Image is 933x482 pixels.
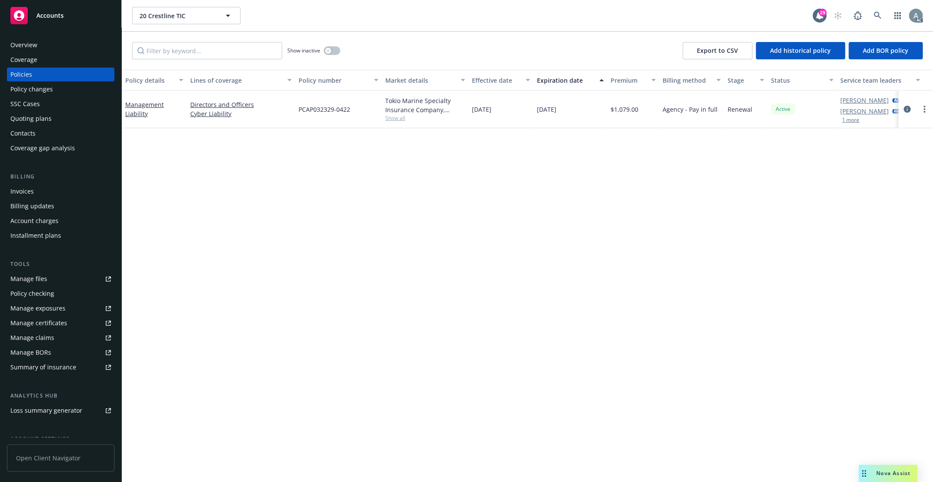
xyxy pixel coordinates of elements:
div: Tools [7,260,114,268]
div: Installment plans [10,229,61,243]
a: Policy changes [7,82,114,96]
button: Add BOR policy [848,42,923,59]
a: Contacts [7,126,114,140]
a: Invoices [7,184,114,198]
a: circleInformation [902,104,912,114]
a: Manage certificates [7,316,114,330]
span: Show all [385,114,465,122]
div: Account charges [10,214,59,228]
a: Management Liability [125,100,164,118]
button: Premium [607,70,659,91]
a: SSC Cases [7,97,114,111]
div: Tokio Marine Specialty Insurance Company, Philadelphia Insurance Companies, GIG Insurance [385,96,465,114]
a: more [919,104,930,114]
a: Accounts [7,3,114,28]
input: Filter by keyword... [132,42,282,59]
button: Lines of coverage [187,70,295,91]
button: Policy number [295,70,382,91]
div: Contacts [10,126,36,140]
span: [DATE] [537,105,556,114]
a: Billing updates [7,199,114,213]
span: Renewal [728,105,752,114]
div: Expiration date [537,76,594,85]
div: Manage claims [10,331,54,345]
a: Policy checking [7,287,114,301]
div: Manage files [10,272,47,286]
a: Coverage gap analysis [7,141,114,155]
button: Effective date [468,70,533,91]
span: Active [774,105,792,113]
a: [PERSON_NAME] [840,96,889,105]
a: Start snowing [829,7,846,24]
span: Export to CSV [697,46,738,55]
a: Cyber Liability [190,109,292,118]
div: Lines of coverage [190,76,282,85]
button: Billing method [659,70,724,91]
span: Open Client Navigator [7,444,114,472]
a: Policies [7,68,114,81]
span: Agency - Pay in full [663,105,718,114]
a: Manage exposures [7,301,114,315]
div: Quoting plans [10,112,52,126]
div: Invoices [10,184,34,198]
a: Loss summary generator [7,404,114,417]
button: 1 more [842,117,859,123]
div: SSC Cases [10,97,40,111]
button: Nova Assist [858,465,917,482]
div: Manage certificates [10,316,67,330]
div: Policy checking [10,287,54,301]
div: Billing method [663,76,711,85]
button: Policy details [122,70,187,91]
a: Manage claims [7,331,114,345]
span: $1,079.00 [611,105,638,114]
a: Directors and Officers [190,100,292,109]
div: Loss summary generator [10,404,82,417]
div: Stage [728,76,754,85]
div: Manage BORs [10,346,51,359]
div: Policies [10,68,32,81]
div: Summary of insurance [10,360,76,374]
a: Summary of insurance [7,360,114,374]
div: Analytics hub [7,391,114,400]
a: Switch app [889,7,906,24]
a: Account charges [7,214,114,228]
button: Stage [724,70,767,91]
a: Quoting plans [7,112,114,126]
span: Add BOR policy [863,46,908,55]
div: Premium [611,76,646,85]
a: Installment plans [7,229,114,243]
div: Market details [385,76,455,85]
div: Coverage [10,53,37,67]
span: Add historical policy [770,46,831,55]
span: Accounts [36,12,64,19]
button: 20 Crestline TIC [132,7,241,24]
div: Drag to move [858,465,869,482]
div: Status [771,76,824,85]
div: Effective date [472,76,520,85]
div: Policy changes [10,82,53,96]
button: Add historical policy [756,42,845,59]
div: Coverage gap analysis [10,141,75,155]
div: Policy number [299,76,369,85]
a: Report a Bug [849,7,866,24]
a: Coverage [7,53,114,67]
div: Billing updates [10,199,54,213]
span: Show inactive [287,47,320,54]
div: Billing [7,172,114,181]
span: PCAP032329-0422 [299,105,350,114]
span: 20 Crestline TIC [140,11,215,20]
a: [PERSON_NAME] [840,107,889,116]
button: Export to CSV [683,42,752,59]
span: Nova Assist [876,469,910,477]
div: Account settings [7,435,114,443]
div: Manage exposures [10,301,65,315]
button: Service team leaders [837,70,923,91]
img: photo [909,9,923,23]
a: Manage files [7,272,114,286]
a: Manage BORs [7,346,114,359]
button: Status [767,70,837,91]
div: Policy details [125,76,174,85]
span: [DATE] [472,105,491,114]
button: Expiration date [533,70,607,91]
a: Search [869,7,886,24]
